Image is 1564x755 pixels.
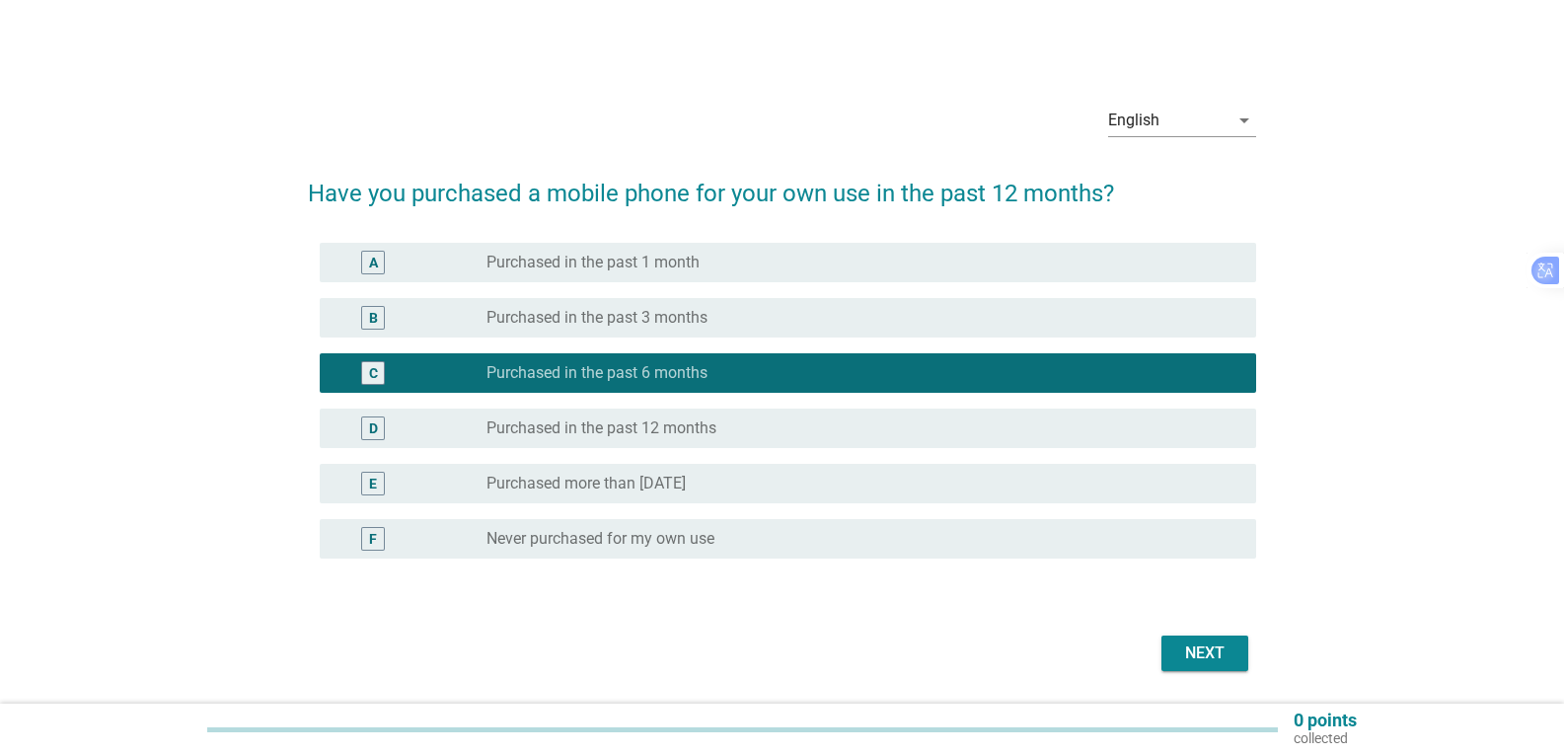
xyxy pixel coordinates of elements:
button: Next [1161,636,1248,671]
div: F [369,529,377,550]
div: Next [1177,642,1232,665]
div: A [369,253,378,273]
p: 0 points [1294,712,1357,729]
label: Purchased in the past 12 months [486,418,716,438]
label: Purchased in the past 1 month [486,253,700,272]
p: collected [1294,729,1357,747]
label: Purchased in the past 3 months [486,308,708,328]
label: Never purchased for my own use [486,529,714,549]
label: Purchased in the past 6 months [486,363,708,383]
i: arrow_drop_down [1232,109,1256,132]
div: E [369,474,377,494]
div: D [369,418,378,439]
div: B [369,308,378,329]
h2: Have you purchased a mobile phone for your own use in the past 12 months? [308,156,1256,211]
div: English [1108,112,1159,129]
label: Purchased more than [DATE] [486,474,686,493]
div: C [369,363,378,384]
